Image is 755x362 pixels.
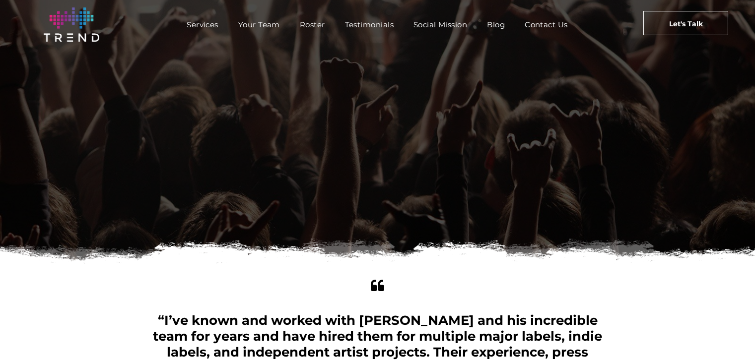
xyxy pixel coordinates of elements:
[515,17,578,32] a: Contact Us
[228,17,290,32] a: Your Team
[177,17,228,32] a: Services
[44,7,99,42] img: logo
[477,17,515,32] a: Blog
[643,11,728,35] a: Let's Talk
[290,17,335,32] a: Roster
[335,17,404,32] a: Testimonials
[404,17,477,32] a: Social Mission
[669,11,703,36] span: Let's Talk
